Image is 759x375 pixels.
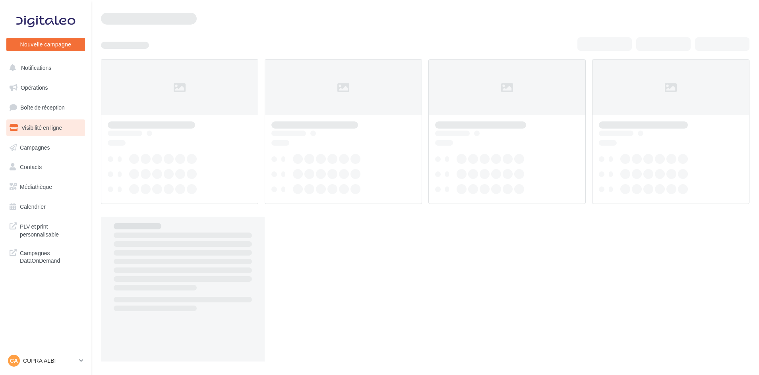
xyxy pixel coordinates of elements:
[5,99,87,116] a: Boîte de réception
[21,84,48,91] span: Opérations
[5,79,87,96] a: Opérations
[5,119,87,136] a: Visibilité en ligne
[6,38,85,51] button: Nouvelle campagne
[20,144,50,150] span: Campagnes
[20,221,82,238] span: PLV et print personnalisable
[5,139,87,156] a: Campagnes
[20,248,82,265] span: Campagnes DataOnDemand
[10,357,18,365] span: CA
[21,64,51,71] span: Notifications
[6,353,85,368] a: CA CUPRA ALBI
[5,159,87,175] a: Contacts
[20,203,46,210] span: Calendrier
[5,218,87,241] a: PLV et print personnalisable
[5,179,87,195] a: Médiathèque
[5,198,87,215] a: Calendrier
[5,244,87,268] a: Campagnes DataOnDemand
[20,104,65,111] span: Boîte de réception
[20,183,52,190] span: Médiathèque
[20,163,42,170] span: Contacts
[21,124,62,131] span: Visibilité en ligne
[5,60,83,76] button: Notifications
[23,357,76,365] p: CUPRA ALBI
